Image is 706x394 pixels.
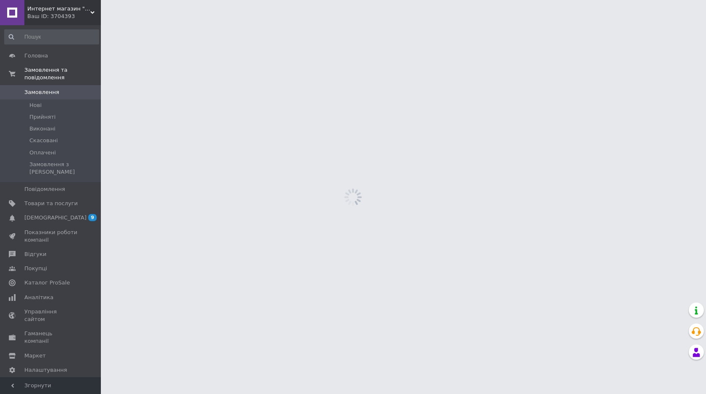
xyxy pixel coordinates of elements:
span: Відгуки [24,250,46,258]
span: Скасовані [29,137,58,144]
span: Замовлення з [PERSON_NAME] [29,161,98,176]
span: Маркет [24,352,46,360]
span: Показники роботи компанії [24,229,78,244]
div: Ваш ID: 3704393 [27,13,101,20]
span: Налаштування [24,366,67,374]
span: Замовлення та повідомлення [24,66,101,81]
span: Интернет магазин "Рыбалка" [27,5,90,13]
span: Гаманець компанії [24,330,78,345]
span: Головна [24,52,48,60]
span: Оплачені [29,149,56,157]
span: Покупці [24,265,47,272]
span: Замовлення [24,89,59,96]
span: Товари та послуги [24,200,78,207]
span: Повідомлення [24,185,65,193]
span: Прийняті [29,113,55,121]
span: Аналітика [24,294,53,301]
input: Пошук [4,29,99,44]
span: Каталог ProSale [24,279,70,287]
span: [DEMOGRAPHIC_DATA] [24,214,87,222]
span: Виконані [29,125,55,133]
span: Нові [29,102,42,109]
span: Управління сайтом [24,308,78,323]
span: 9 [88,214,97,221]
